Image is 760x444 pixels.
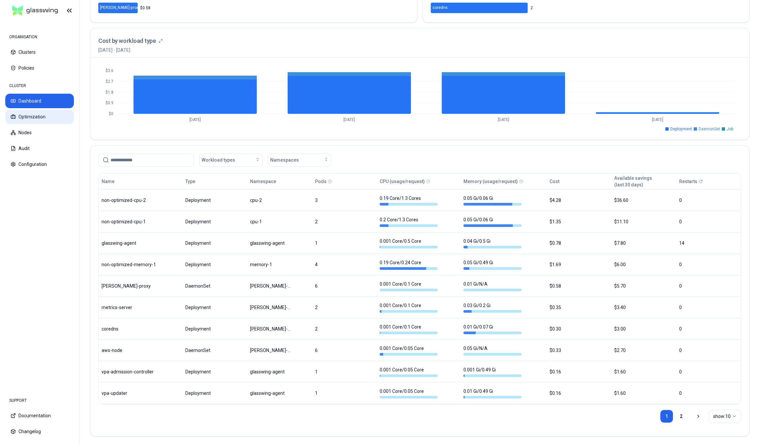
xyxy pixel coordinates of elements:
div: cpu-2 [250,197,292,204]
div: Deployment [185,390,244,396]
button: Namespace [250,175,276,188]
div: Deployment [185,261,244,268]
div: 0.001 Gi / 0.49 Gi [463,366,522,377]
button: Policies [5,61,74,75]
button: Documentation [5,408,74,423]
div: Deployment [185,326,244,332]
div: non-optimized-cpu-2 [102,197,160,204]
div: cpu-1 [250,218,292,225]
div: glasswing-agent [102,240,160,246]
tspan: $0.9 [106,101,113,106]
div: $0.16 [550,368,608,375]
tspan: [DATE] [189,117,201,122]
div: 0 [679,218,738,225]
div: 0.19 Core / 0.24 Core [380,259,438,270]
div: 6 [315,347,374,354]
div: Deployment [185,240,244,246]
div: $1.60 [614,390,673,396]
button: Name [102,175,114,188]
div: 3 [315,197,374,204]
div: 0 [679,368,738,375]
div: 0.05 Gi / 0.06 Gi [463,195,522,206]
button: Pods [315,175,327,188]
nav: pagination [660,410,688,423]
a: 2 [675,410,688,423]
div: 0 [679,347,738,354]
tspan: [DATE] [498,117,509,122]
div: $2.70 [614,347,673,354]
div: 0.01 Gi / N/A [463,281,522,291]
div: $36.60 [614,197,673,204]
div: 0 [679,326,738,332]
button: Nodes [5,125,74,140]
tspan: [DATE] [652,117,663,122]
button: Available savings(last 30 days) [614,175,652,188]
div: vpa-updater [102,390,160,396]
div: 0.001 Core / 0.05 Core [380,345,438,356]
img: GlassWing [10,3,61,18]
div: vpa-admission-controller [102,368,160,375]
div: kube-proxy [102,283,160,289]
div: 0.04 Gi / 0.5 Gi [463,238,522,248]
div: Deployment [185,368,244,375]
div: 0.001 Core / 0.05 Core [380,388,438,398]
div: 0 [679,197,738,204]
div: $1.35 [550,218,608,225]
div: 0.05 Gi / N/A [463,345,522,356]
span: Namespaces [270,157,299,163]
div: kube-system [250,326,292,332]
div: 1 [315,240,374,246]
div: $3.40 [614,304,673,311]
div: $0.58 [550,283,608,289]
div: memory-1 [250,261,292,268]
div: DaemonSet [185,347,244,354]
button: Changelog [5,424,74,439]
div: non-optimized-cpu-1 [102,218,160,225]
div: $4.28 [550,197,608,204]
div: kube-system [250,304,292,311]
div: $5.70 [614,283,673,289]
div: CLUSTER [5,79,74,92]
div: $0.35 [550,304,608,311]
div: 1 [315,390,374,396]
div: $1.60 [614,368,673,375]
div: 0 [679,304,738,311]
div: 0.05 Gi / 0.06 Gi [463,216,522,227]
span: [DATE] - [DATE] [98,47,163,53]
button: Clusters [5,45,74,59]
tspan: $3.6 [106,68,113,73]
span: Workload types [202,157,235,163]
div: coredns [102,326,160,332]
button: Audit [5,141,74,156]
div: 0 [679,261,738,268]
div: SUPPORT [5,394,74,407]
button: Type [185,175,195,188]
tspan: [DATE] [343,117,355,122]
button: Cost [550,175,559,188]
div: glasswing-agent [250,240,292,246]
button: Dashboard [5,94,74,108]
p: Restarts [679,178,697,185]
div: $3.00 [614,326,673,332]
div: kube-system [250,283,292,289]
div: 4 [315,261,374,268]
tspan: $2.7 [106,79,113,84]
div: DaemonSet [185,283,244,289]
div: $0.30 [550,326,608,332]
div: 0.01 Gi / 0.49 Gi [463,388,522,398]
div: ORGANISATION [5,30,74,44]
div: 2 [315,304,374,311]
span: Job [727,126,733,132]
div: 0.19 Core / 1.3 Cores [380,195,438,206]
div: $0.78 [550,240,608,246]
div: $11.10 [614,218,673,225]
button: Configuration [5,157,74,172]
div: 0.001 Core / 0.1 Core [380,302,438,313]
div: glasswing-agent [250,390,292,396]
a: 1 [660,410,673,423]
span: DaemonSet [699,126,720,132]
div: 2 [315,218,374,225]
div: Deployment [185,304,244,311]
div: 14 [679,240,738,246]
div: kube-system [250,347,292,354]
